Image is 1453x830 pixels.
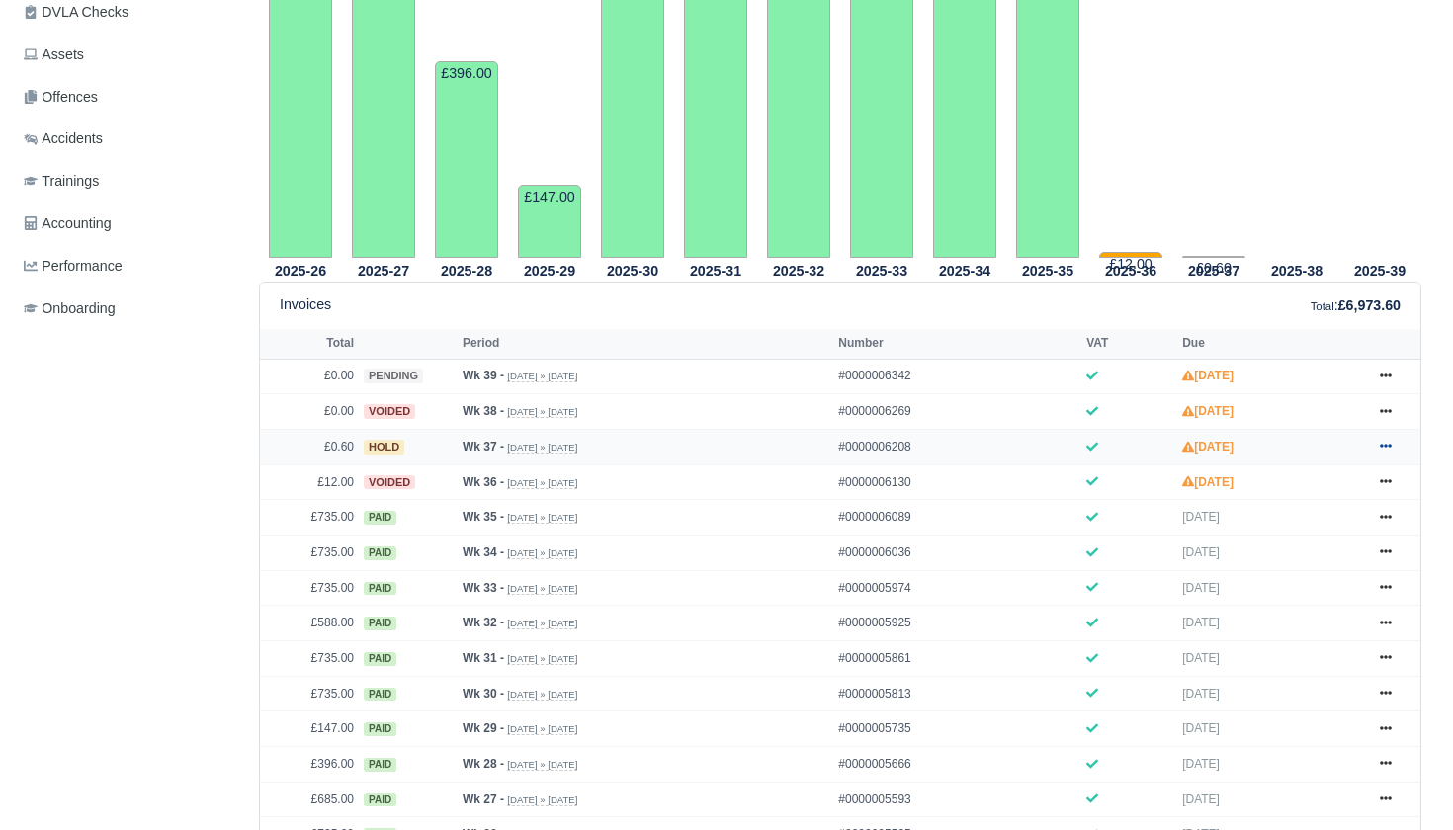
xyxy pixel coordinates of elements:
a: Performance [16,247,235,286]
td: £0.00 [260,394,359,430]
strong: Wk 38 - [463,404,504,418]
a: Accidents [16,120,235,158]
strong: £6,973.60 [1338,297,1401,313]
td: £735.00 [260,535,359,570]
td: £0.00 [260,359,359,394]
td: £0.60 [260,429,359,464]
strong: Wk 32 - [463,616,504,629]
td: #0000005813 [833,676,1081,711]
iframe: Chat Widget [1097,601,1453,830]
td: #0000006269 [833,394,1081,430]
td: £147.00 [260,711,359,747]
small: [DATE] » [DATE] [507,442,577,454]
small: [DATE] » [DATE] [507,371,577,382]
span: paid [364,758,396,772]
td: £735.00 [260,570,359,606]
small: [DATE] » [DATE] [507,512,577,524]
th: Due [1177,329,1361,359]
th: Number [833,329,1081,359]
strong: [DATE] [1182,440,1234,454]
td: £12.00 [260,464,359,500]
td: £735.00 [260,500,359,536]
strong: [DATE] [1182,404,1234,418]
th: 2025-26 [259,259,342,283]
strong: Wk 33 - [463,581,504,595]
span: Onboarding [24,297,116,320]
span: paid [364,722,396,736]
td: #0000005974 [833,570,1081,606]
td: £0.60 [1182,256,1245,258]
th: 2025-38 [1255,259,1338,283]
td: £735.00 [260,676,359,711]
th: 2025-35 [1006,259,1089,283]
th: 2025-33 [840,259,923,283]
th: Period [458,329,833,359]
a: Trainings [16,162,235,201]
span: hold [364,440,404,455]
th: 2025-30 [591,259,674,283]
td: £735.00 [260,640,359,676]
span: Accounting [24,212,112,235]
a: Offences [16,78,235,117]
h6: Invoices [280,296,331,313]
strong: Wk 37 - [463,440,504,454]
span: Offences [24,86,98,109]
th: 2025-27 [342,259,425,283]
span: DVLA Checks [24,1,128,24]
td: £12.00 [1099,252,1162,258]
strong: [DATE] [1182,475,1234,489]
th: 2025-32 [757,259,840,283]
th: VAT [1081,329,1177,359]
small: [DATE] » [DATE] [507,794,577,806]
strong: [DATE] [1182,369,1234,382]
td: £685.00 [260,782,359,817]
a: Accounting [16,205,235,243]
strong: Wk 36 - [463,475,504,489]
td: #0000005666 [833,746,1081,782]
strong: Wk 34 - [463,545,504,559]
small: [DATE] » [DATE] [507,618,577,629]
small: Total [1311,300,1334,312]
td: #0000005593 [833,782,1081,817]
th: 2025-34 [923,259,1006,283]
th: 2025-39 [1338,259,1421,283]
th: Total [260,329,359,359]
span: pending [364,369,423,383]
span: [DATE] [1182,545,1220,559]
strong: Wk 27 - [463,792,504,806]
td: #0000006342 [833,359,1081,394]
span: paid [364,688,396,702]
td: #0000006208 [833,429,1081,464]
a: Onboarding [16,290,235,328]
small: [DATE] » [DATE] [507,759,577,771]
small: [DATE] » [DATE] [507,583,577,595]
strong: Wk 28 - [463,757,504,771]
td: #0000006036 [833,535,1081,570]
small: [DATE] » [DATE] [507,406,577,418]
td: #0000005735 [833,711,1081,747]
th: 2025-31 [674,259,757,283]
td: #0000005925 [833,606,1081,641]
span: [DATE] [1182,581,1220,595]
td: #0000005861 [833,640,1081,676]
span: Assets [24,43,84,66]
small: [DATE] » [DATE] [507,547,577,559]
strong: Wk 39 - [463,369,504,382]
strong: Wk 30 - [463,687,504,701]
span: [DATE] [1182,510,1220,524]
span: voided [364,404,415,419]
small: [DATE] » [DATE] [507,689,577,701]
span: paid [364,617,396,630]
th: 2025-29 [508,259,591,283]
th: 2025-36 [1089,259,1172,283]
span: Performance [24,255,123,278]
span: voided [364,475,415,490]
td: £396.00 [260,746,359,782]
span: paid [364,546,396,560]
strong: Wk 29 - [463,721,504,735]
span: Trainings [24,170,99,193]
td: #0000006089 [833,500,1081,536]
td: £147.00 [518,185,581,258]
th: 2025-28 [425,259,508,283]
